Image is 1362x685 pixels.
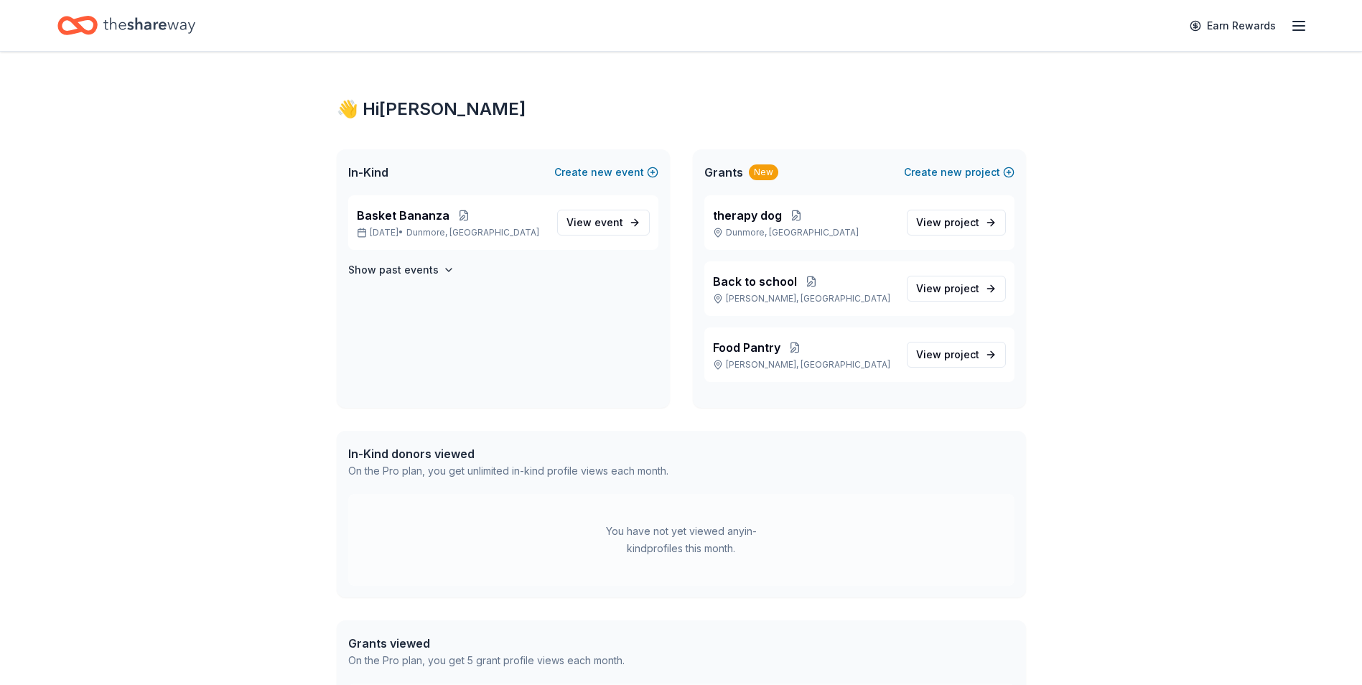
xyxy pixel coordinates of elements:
span: Grants [704,164,743,181]
button: Show past events [348,261,454,279]
a: View project [907,276,1006,302]
span: event [594,216,623,228]
span: In-Kind [348,164,388,181]
span: therapy dog [713,207,782,224]
p: [PERSON_NAME], [GEOGRAPHIC_DATA] [713,359,895,371]
span: View [916,280,979,297]
p: Dunmore, [GEOGRAPHIC_DATA] [713,227,895,238]
div: Grants viewed [348,635,625,652]
a: View project [907,342,1006,368]
div: In-Kind donors viewed [348,445,668,462]
span: project [944,348,979,360]
div: 👋 Hi [PERSON_NAME] [337,98,1026,121]
div: On the Pro plan, you get unlimited in-kind profile views each month. [348,462,668,480]
a: View project [907,210,1006,236]
span: new [591,164,612,181]
span: project [944,216,979,228]
span: Basket Bananza [357,207,449,224]
span: Back to school [713,273,797,290]
a: Earn Rewards [1181,13,1284,39]
button: Createnewevent [554,164,658,181]
a: Home [57,9,195,42]
p: [PERSON_NAME], [GEOGRAPHIC_DATA] [713,293,895,304]
span: project [944,282,979,294]
div: You have not yet viewed any in-kind profiles this month. [592,523,771,557]
span: Dunmore, [GEOGRAPHIC_DATA] [406,227,539,238]
span: View [916,346,979,363]
p: [DATE] • [357,227,546,238]
a: View event [557,210,650,236]
span: Food Pantry [713,339,780,356]
span: new [941,164,962,181]
button: Createnewproject [904,164,1014,181]
span: View [566,214,623,231]
div: On the Pro plan, you get 5 grant profile views each month. [348,652,625,669]
h4: Show past events [348,261,439,279]
span: View [916,214,979,231]
div: New [749,164,778,180]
